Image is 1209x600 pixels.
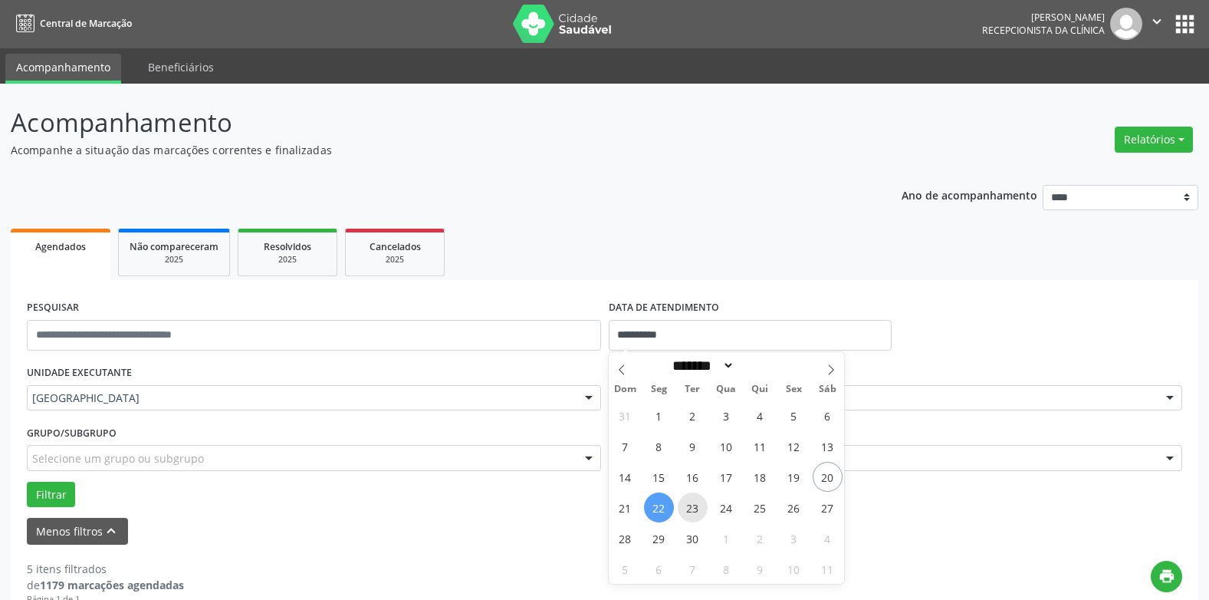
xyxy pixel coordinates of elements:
span: Setembro 1, 2025 [644,401,674,430]
span: Setembro 30, 2025 [678,523,708,553]
div: 2025 [130,254,218,265]
button: Relatórios [1115,127,1193,153]
span: [GEOGRAPHIC_DATA] [32,391,570,406]
i: keyboard_arrow_up [103,523,120,539]
a: Beneficiários [137,54,225,81]
p: Acompanhe a situação das marcações correntes e finalizadas [11,142,842,158]
span: Outubro 9, 2025 [745,554,775,584]
span: Qua [709,384,743,394]
img: img [1110,8,1142,40]
span: Outubro 7, 2025 [678,554,708,584]
strong: 1179 marcações agendadas [40,578,184,592]
span: Outubro 10, 2025 [779,554,809,584]
span: Setembro 10, 2025 [711,431,741,461]
select: Month [668,358,735,374]
span: Setembro 5, 2025 [779,401,809,430]
button: Menos filtroskeyboard_arrow_up [27,518,128,545]
span: Setembro 28, 2025 [610,523,640,553]
span: Setembro 18, 2025 [745,462,775,492]
span: Sáb [810,384,844,394]
span: Setembro 27, 2025 [813,493,843,523]
span: Setembro 3, 2025 [711,401,741,430]
span: Setembro 2, 2025 [678,401,708,430]
span: Central de Marcação [40,17,132,30]
span: Setembro 26, 2025 [779,493,809,523]
span: Setembro 11, 2025 [745,431,775,461]
span: Não compareceram [130,240,218,253]
span: Outubro 4, 2025 [813,523,843,553]
span: Setembro 13, 2025 [813,431,843,461]
span: Setembro 29, 2025 [644,523,674,553]
span: Setembro 20, 2025 [813,462,843,492]
span: Qui [743,384,777,394]
span: Setembro 19, 2025 [779,462,809,492]
button:  [1142,8,1171,40]
span: Selecione um grupo ou subgrupo [32,450,204,466]
input: Year [734,358,785,374]
span: Setembro 21, 2025 [610,493,640,523]
span: Agendados [35,240,86,253]
span: Setembro 7, 2025 [610,431,640,461]
i: print [1158,568,1175,585]
a: Acompanhamento [5,54,121,84]
span: Outubro 6, 2025 [644,554,674,584]
span: Setembro 8, 2025 [644,431,674,461]
span: Outubro 3, 2025 [779,523,809,553]
span: Outubro 11, 2025 [813,554,843,584]
button: print [1151,561,1182,592]
span: Outubro 5, 2025 [610,554,640,584]
span: Setembro 25, 2025 [745,493,775,523]
span: Ter [675,384,709,394]
label: PESQUISAR [27,296,79,320]
span: Recepcionista da clínica [982,24,1105,37]
span: Setembro 4, 2025 [745,401,775,430]
span: Setembro 16, 2025 [678,462,708,492]
span: Cancelados [370,240,421,253]
span: Agosto 31, 2025 [610,401,640,430]
span: Setembro 17, 2025 [711,462,741,492]
span: Setembro 22, 2025 [644,493,674,523]
span: Setembro 15, 2025 [644,462,674,492]
p: Ano de acompanhamento [902,185,1037,204]
a: Central de Marcação [11,11,132,36]
span: Setembro 24, 2025 [711,493,741,523]
div: 5 itens filtrados [27,561,184,577]
span: Setembro 23, 2025 [678,493,708,523]
span: Todos os profissionais [614,391,1152,406]
span: Resolvidos [264,240,311,253]
span: Outubro 2, 2025 [745,523,775,553]
p: Acompanhamento [11,104,842,142]
button: apps [1171,11,1198,38]
span: Outubro 8, 2025 [711,554,741,584]
span: Outubro 1, 2025 [711,523,741,553]
span: Setembro 6, 2025 [813,401,843,430]
div: de [27,577,184,593]
div: [PERSON_NAME] [982,11,1105,24]
span: Setembro 9, 2025 [678,431,708,461]
span: Setembro 14, 2025 [610,462,640,492]
span: Sex [777,384,810,394]
label: DATA DE ATENDIMENTO [609,296,719,320]
i:  [1148,13,1165,30]
div: 2025 [249,254,326,265]
label: Grupo/Subgrupo [27,421,117,445]
div: 2025 [356,254,433,265]
button: Filtrar [27,482,75,508]
span: Dom [609,384,642,394]
label: UNIDADE EXECUTANTE [27,361,132,385]
span: Setembro 12, 2025 [779,431,809,461]
span: Seg [642,384,675,394]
